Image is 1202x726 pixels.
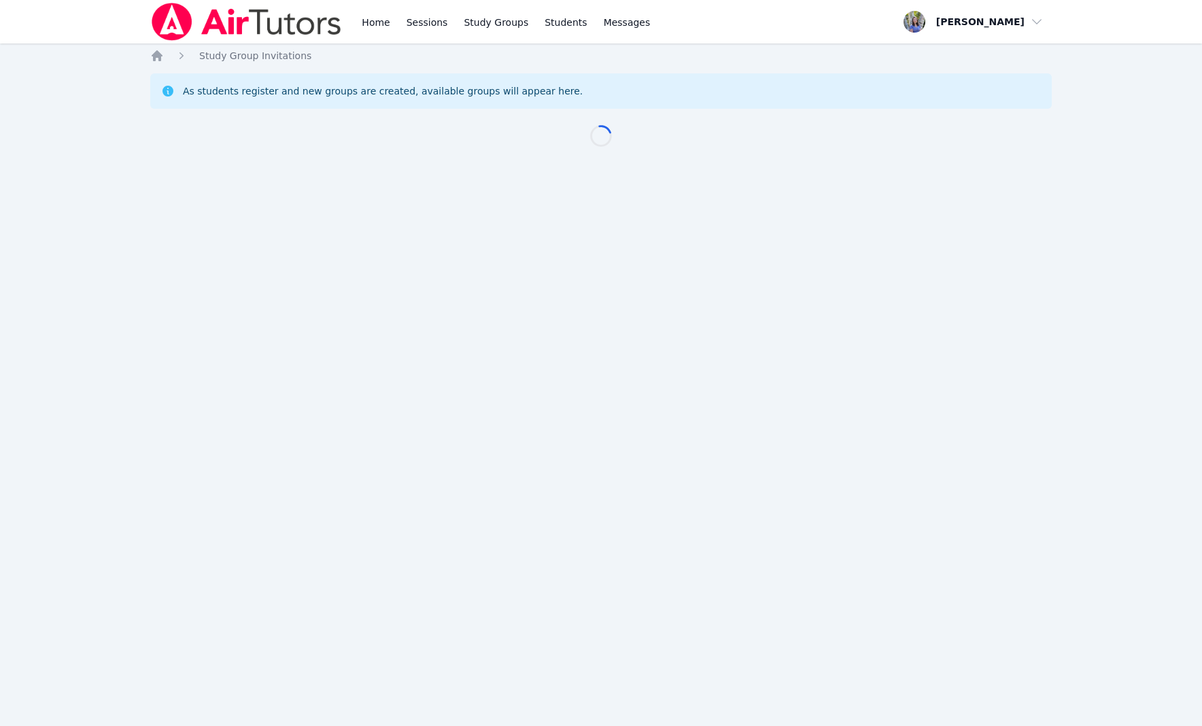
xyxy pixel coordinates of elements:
img: Air Tutors [150,3,343,41]
a: Study Group Invitations [199,49,311,63]
nav: Breadcrumb [150,49,1052,63]
div: As students register and new groups are created, available groups will appear here. [183,84,583,98]
span: Messages [604,16,651,29]
span: Study Group Invitations [199,50,311,61]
